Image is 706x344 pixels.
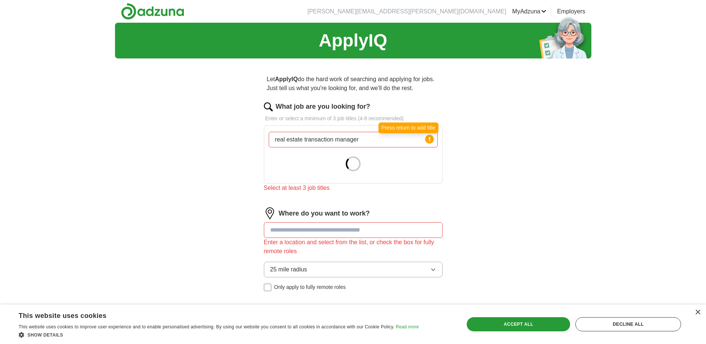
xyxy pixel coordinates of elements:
[279,208,370,219] label: Where do you want to work?
[396,324,419,329] a: Read more, opens a new window
[276,102,370,112] label: What job are you looking for?
[19,324,394,329] span: This website uses cookies to improve user experience and to enable personalised advertising. By u...
[575,317,681,331] div: Decline all
[121,3,184,20] img: Adzuna logo
[319,27,387,54] h1: ApplyIQ
[275,76,298,82] strong: ApplyIQ
[264,72,443,96] p: Let do the hard work of searching and applying for jobs. Just tell us what you're looking for, an...
[307,7,506,16] li: [PERSON_NAME][EMAIL_ADDRESS][PERSON_NAME][DOMAIN_NAME]
[695,310,700,315] div: Close
[467,317,570,331] div: Accept all
[378,122,438,133] div: Press return to add title
[269,132,438,147] input: Type a job title and press enter
[264,102,273,111] img: search.png
[270,265,307,274] span: 25 mile radius
[19,309,400,320] div: This website uses cookies
[264,284,271,291] input: Only apply to fully remote roles
[264,184,443,192] div: Select at least 3 job titles
[512,7,546,16] a: MyAdzuna
[264,115,443,122] p: Enter or select a minimum of 3 job titles (4-8 recommended)
[274,283,346,291] span: Only apply to fully remote roles
[264,207,276,219] img: location.png
[19,331,419,338] div: Show details
[557,7,585,16] a: Employers
[28,332,63,338] span: Show details
[264,262,443,277] button: 25 mile radius
[264,238,443,256] div: Enter a location and select from the list, or check the box for fully remote roles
